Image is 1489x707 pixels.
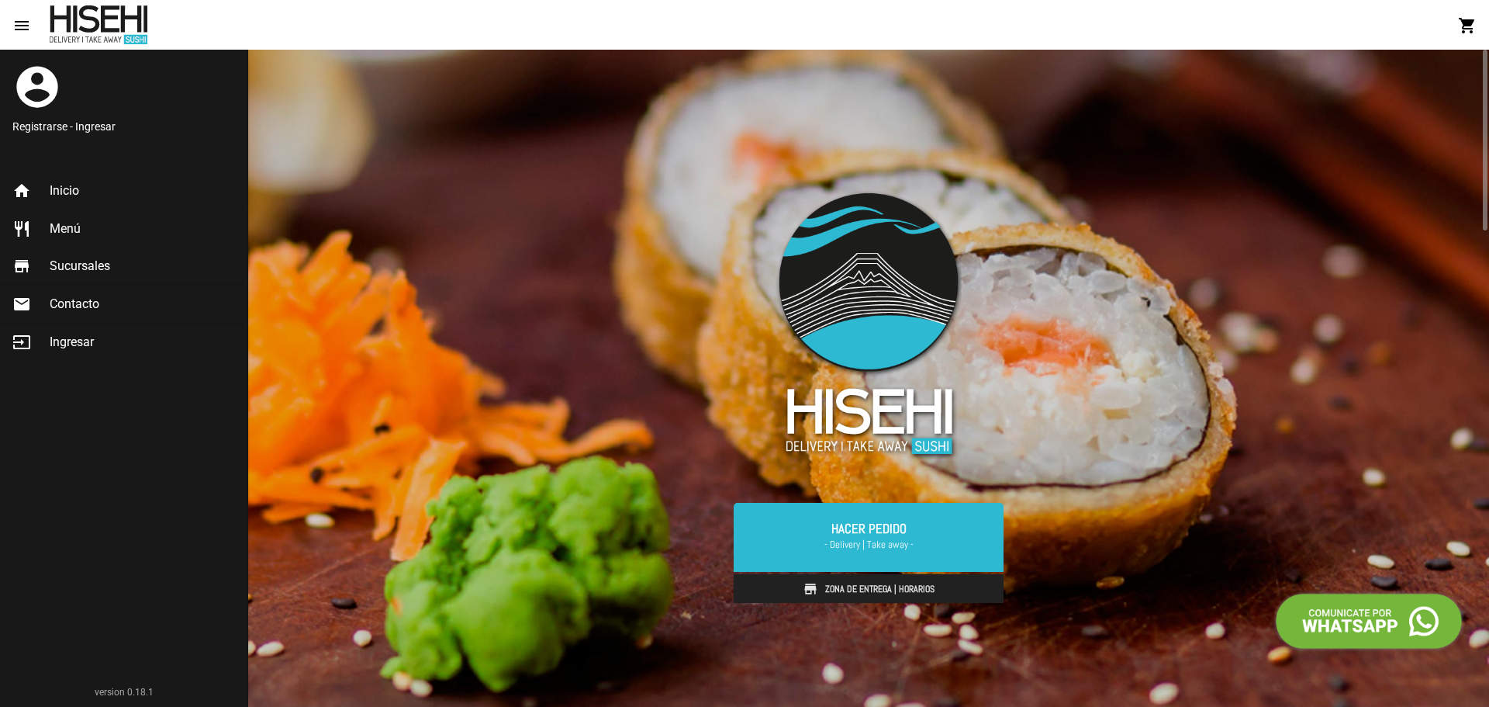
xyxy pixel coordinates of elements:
img: logo-slider3.png [763,176,974,473]
span: Ingresar [50,334,94,350]
div: version 0.18.1 [12,684,235,700]
mat-icon: account_circle [12,62,62,112]
img: store.svg [803,581,818,597]
a: Hacer Pedido [734,503,1004,571]
mat-icon: home [12,182,31,200]
span: Inicio [50,183,79,199]
a: Registrarse - Ingresar [12,119,235,134]
mat-icon: restaurant [12,220,31,238]
span: Menú [50,221,81,237]
a: Zona de Entrega | Horarios [734,574,1004,604]
mat-icon: store [12,257,31,276]
mat-icon: email [12,295,31,314]
mat-icon: input [12,333,31,352]
span: Contacto [50,296,99,312]
span: - Delivery | Take away - [752,537,985,553]
img: call-whatsapp.png [1272,590,1466,653]
mat-icon: shopping_cart [1458,16,1477,35]
mat-icon: menu [12,16,31,35]
span: Sucursales [50,258,110,274]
